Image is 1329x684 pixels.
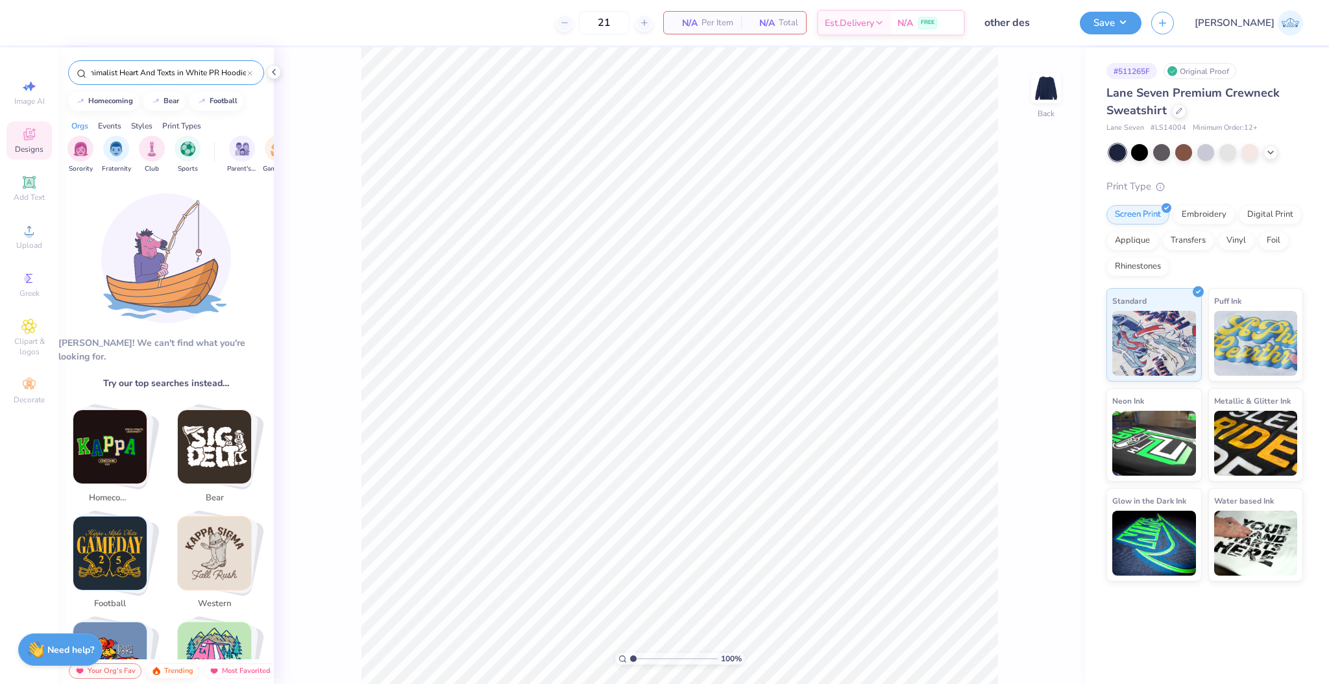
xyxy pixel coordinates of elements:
div: Your Org's Fav [69,663,141,679]
div: [PERSON_NAME]! We can't find what you're looking for. [58,336,274,363]
span: Sports [178,164,198,174]
div: filter for Sports [175,136,201,174]
button: bear [143,92,185,111]
input: Try "Alpha" [90,66,247,79]
div: Applique [1106,231,1158,250]
img: Neon Ink [1112,411,1196,476]
span: Lane Seven [1106,123,1144,134]
span: Designs [15,144,43,154]
span: Greek [19,288,40,299]
img: trend_line.gif [75,97,86,105]
img: Game Day Image [271,141,286,156]
div: Rhinestones [1106,257,1169,276]
img: Parent's Weekend Image [235,141,250,156]
div: Trending [145,663,199,679]
button: Stack Card Button homecoming [65,409,163,509]
div: filter for Parent's Weekend [227,136,257,174]
div: Foil [1258,231,1289,250]
span: Est. Delivery [825,16,874,30]
div: Original Proof [1164,63,1236,79]
img: Back [1033,75,1059,101]
span: [PERSON_NAME] [1195,16,1274,31]
button: Stack Card Button football [65,516,163,616]
img: Sports Image [180,141,195,156]
span: bear [193,492,236,505]
button: football [189,92,243,111]
img: Glow in the Dark Ink [1112,511,1196,576]
button: homecoming [68,92,139,111]
div: filter for Sorority [67,136,93,174]
button: filter button [67,136,93,174]
button: filter button [102,136,131,174]
input: – – [579,11,629,34]
img: Club Image [145,141,159,156]
button: filter button [139,136,165,174]
img: Sorority Image [73,141,88,156]
button: Stack Card Button bear [169,409,267,509]
div: Back [1038,108,1055,119]
img: trending.gif [151,666,162,676]
img: Water based Ink [1214,511,1298,576]
span: N/A [897,16,913,30]
div: Events [98,120,121,132]
span: Minimum Order: 12 + [1193,123,1258,134]
span: # LS14004 [1151,123,1186,134]
img: football [73,517,147,590]
div: # 511265F [1106,63,1157,79]
div: filter for Game Day [263,136,293,174]
span: Try our top searches instead… [103,376,229,390]
div: homecoming [88,97,133,104]
span: Puff Ink [1214,294,1241,308]
span: Add Text [14,192,45,202]
span: Neon Ink [1112,394,1144,408]
div: Print Type [1106,179,1303,194]
a: [PERSON_NAME] [1195,10,1303,36]
input: Untitled Design [975,10,1070,36]
div: Most Favorited [203,663,276,679]
img: Loading... [101,193,231,323]
div: filter for Club [139,136,165,174]
span: Water based Ink [1214,494,1274,507]
span: Game Day [263,164,293,174]
span: Lane Seven Premium Crewneck Sweatshirt [1106,85,1280,118]
img: Metallic & Glitter Ink [1214,411,1298,476]
span: homecoming [89,492,131,505]
span: Fraternity [102,164,131,174]
div: bear [164,97,179,104]
img: homecoming [73,410,147,483]
span: Decorate [14,395,45,405]
img: trend_line.gif [197,97,207,105]
span: N/A [672,16,698,30]
span: Upload [16,240,42,250]
span: Metallic & Glitter Ink [1214,394,1291,408]
span: Glow in the Dark Ink [1112,494,1186,507]
div: Screen Print [1106,205,1169,225]
img: trend_line.gif [151,97,161,105]
div: football [210,97,238,104]
span: 100 % [721,653,742,665]
img: Puff Ink [1214,311,1298,376]
button: filter button [175,136,201,174]
div: Digital Print [1239,205,1302,225]
span: Image AI [14,96,45,106]
div: Print Types [162,120,201,132]
img: most_fav.gif [75,666,85,676]
div: Styles [131,120,152,132]
div: Orgs [71,120,88,132]
div: Vinyl [1218,231,1254,250]
span: N/A [749,16,775,30]
div: filter for Fraternity [102,136,131,174]
img: Fraternity Image [109,141,123,156]
img: western [178,517,251,590]
span: Total [779,16,798,30]
button: filter button [263,136,293,174]
span: Per Item [701,16,733,30]
img: Standard [1112,311,1196,376]
span: Clipart & logos [6,336,52,357]
div: Transfers [1162,231,1214,250]
img: bear [178,410,251,483]
img: most_fav.gif [209,666,219,676]
span: FREE [921,18,934,27]
button: Save [1080,12,1141,34]
img: Josephine Amber Orros [1278,10,1303,36]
